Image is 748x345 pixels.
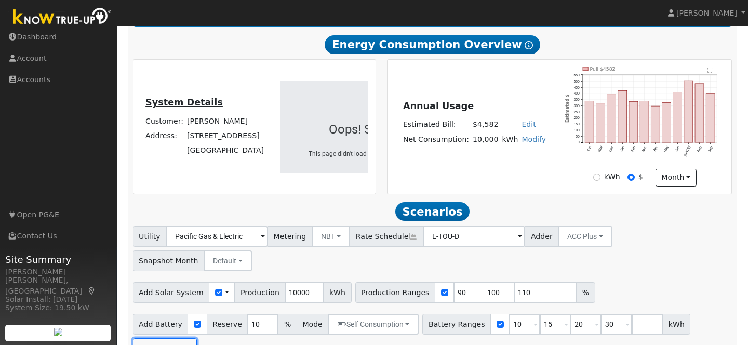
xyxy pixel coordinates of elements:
[5,253,111,267] span: Site Summary
[297,314,328,335] span: Mode
[423,226,525,247] input: Select a Rate Schedule
[401,117,471,132] td: Estimated Bill:
[656,169,697,187] button: month
[676,9,737,17] span: [PERSON_NAME]
[403,101,474,111] u: Annual Usage
[525,226,558,247] span: Adder
[573,98,580,101] text: 350
[652,145,659,152] text: Apr
[578,140,580,144] text: 0
[573,85,580,89] text: 450
[145,97,223,108] u: System Details
[166,226,268,247] input: Select a Utility
[641,145,647,152] text: Mar
[144,128,185,143] td: Address:
[395,202,470,221] span: Scenarios
[573,104,580,108] text: 300
[87,287,97,295] a: Map
[185,128,266,143] td: [STREET_ADDRESS]
[54,328,62,336] img: retrieve
[328,314,419,335] button: Self Consumption
[133,250,205,271] span: Snapshot Month
[133,226,167,247] span: Utility
[558,226,612,247] button: ACC Plus
[696,145,702,153] text: Aug
[593,174,600,181] input: kWh
[8,6,117,29] img: Know True-Up
[309,120,514,139] div: Oops! Something went wrong.
[525,41,533,49] i: Show Help
[695,84,704,142] rect: onclick=""
[325,35,540,54] span: Energy Consumption Overview
[573,116,580,120] text: 200
[565,94,570,123] text: Estimated $
[684,81,693,142] rect: onclick=""
[278,314,297,335] span: %
[629,101,638,142] rect: onclick=""
[5,267,111,277] div: [PERSON_NAME]
[638,171,643,182] label: $
[185,143,266,157] td: [GEOGRAPHIC_DATA]
[204,250,252,271] button: Default
[573,79,580,83] text: 500
[312,226,351,247] button: NBT
[706,94,715,142] rect: onclick=""
[500,132,520,147] td: kWh
[651,106,660,142] rect: onclick=""
[662,314,690,335] span: kWh
[662,102,671,142] rect: onclick=""
[573,73,580,77] text: 550
[522,135,546,143] a: Modify
[234,282,285,303] span: Production
[323,282,351,303] span: kWh
[471,117,500,132] td: $4,582
[309,149,514,158] div: This page didn't load Google Maps correctly. See the JavaScript console for technical details.
[5,302,111,313] div: System Size: 19.50 kW
[663,145,670,153] text: May
[597,145,603,152] text: Nov
[576,135,580,138] text: 50
[604,171,620,182] label: kWh
[5,275,111,297] div: [PERSON_NAME], [GEOGRAPHIC_DATA]
[185,114,266,128] td: [PERSON_NAME]
[522,120,536,128] a: Edit
[683,145,691,157] text: [DATE]
[422,314,491,335] span: Battery Ranges
[707,67,713,73] text: 
[401,132,471,147] td: Net Consumption:
[144,114,185,128] td: Customer:
[596,103,605,142] rect: onclick=""
[608,145,615,152] text: Dec
[133,282,210,303] span: Add Solar System
[627,174,635,181] input: $
[268,226,312,247] span: Metering
[707,145,714,153] text: Sep
[573,122,580,126] text: 150
[590,66,616,72] text: Pull $4582
[586,145,592,152] text: Oct
[207,314,248,335] span: Reserve
[618,90,627,142] rect: onclick=""
[619,145,625,152] text: Jan
[585,101,594,142] rect: onclick=""
[133,314,189,335] span: Add Battery
[607,94,616,143] rect: onclick=""
[471,132,500,147] td: 10,000
[355,282,435,303] span: Production Ranges
[573,128,580,132] text: 100
[674,145,680,152] text: Jun
[350,226,423,247] span: Rate Schedule
[573,91,580,95] text: 400
[573,110,580,114] text: 250
[630,145,636,152] text: Feb
[640,101,649,142] rect: onclick=""
[576,282,595,303] span: %
[673,92,682,143] rect: onclick=""
[5,294,111,305] div: Solar Install: [DATE]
